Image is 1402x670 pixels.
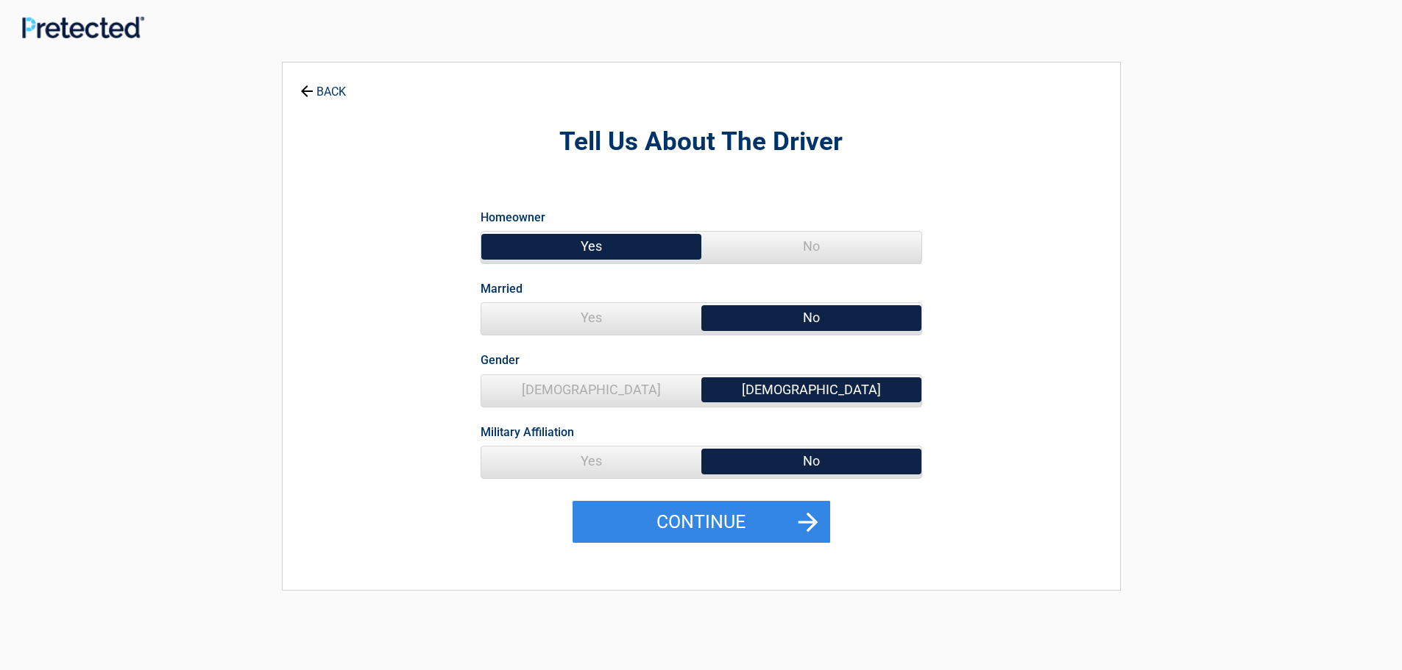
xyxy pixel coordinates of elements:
[701,375,921,405] span: [DEMOGRAPHIC_DATA]
[364,125,1039,160] h2: Tell Us About The Driver
[481,422,574,442] label: Military Affiliation
[573,501,830,544] button: Continue
[481,350,520,370] label: Gender
[701,232,921,261] span: No
[701,446,921,476] span: No
[481,303,701,332] span: Yes
[481,232,701,261] span: Yes
[297,72,349,98] a: BACK
[481,375,701,405] span: [DEMOGRAPHIC_DATA]
[481,446,701,476] span: Yes
[481,207,545,227] label: Homeowner
[701,303,921,332] span: No
[22,16,144,38] img: Main Logo
[481,279,523,299] label: Married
